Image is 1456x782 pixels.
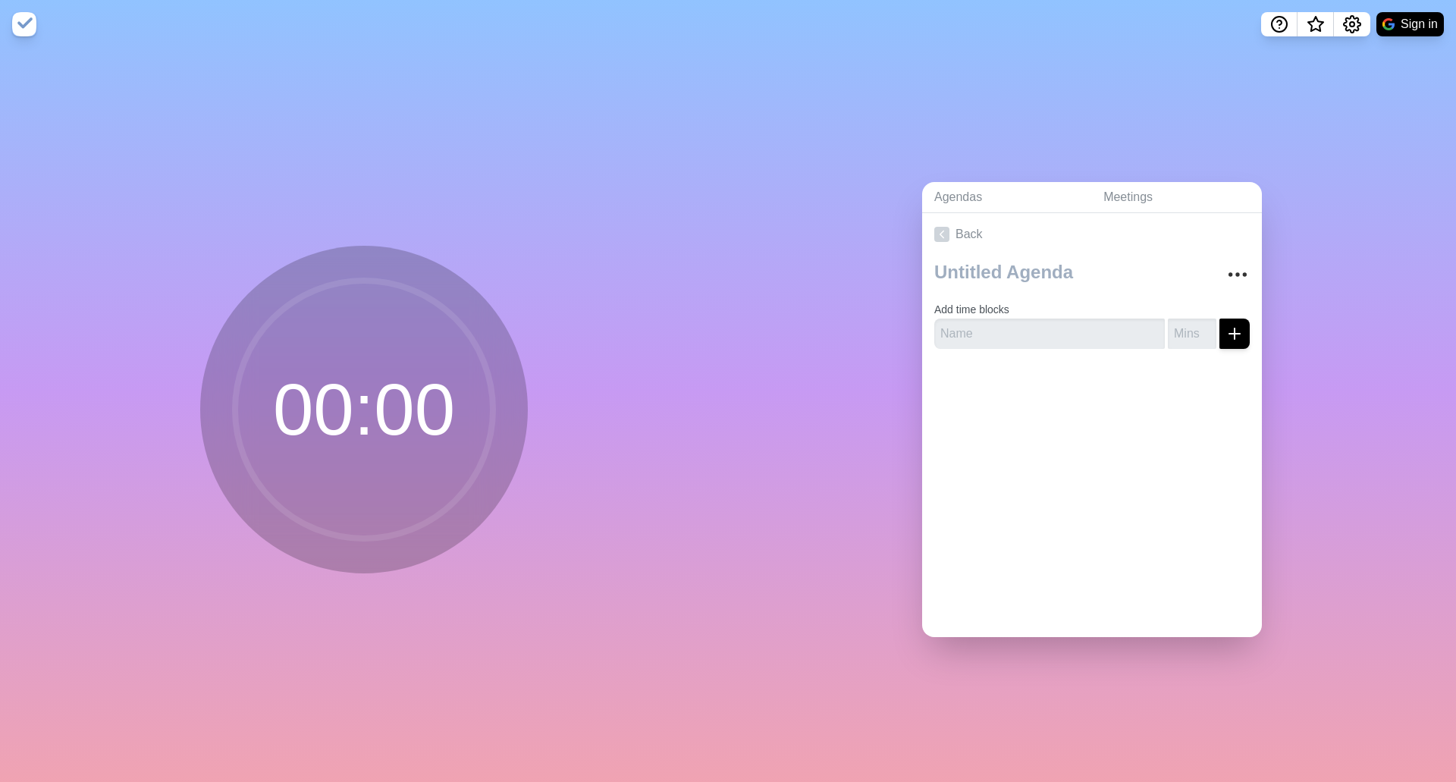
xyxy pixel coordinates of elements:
input: Mins [1168,319,1216,349]
button: What’s new [1298,12,1334,36]
a: Agendas [922,182,1091,213]
button: Sign in [1376,12,1444,36]
label: Add time blocks [934,303,1009,316]
img: google logo [1382,18,1395,30]
img: timeblocks logo [12,12,36,36]
a: Back [922,213,1262,256]
button: Help [1261,12,1298,36]
button: Settings [1334,12,1370,36]
input: Name [934,319,1165,349]
button: More [1222,259,1253,290]
a: Meetings [1091,182,1262,213]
